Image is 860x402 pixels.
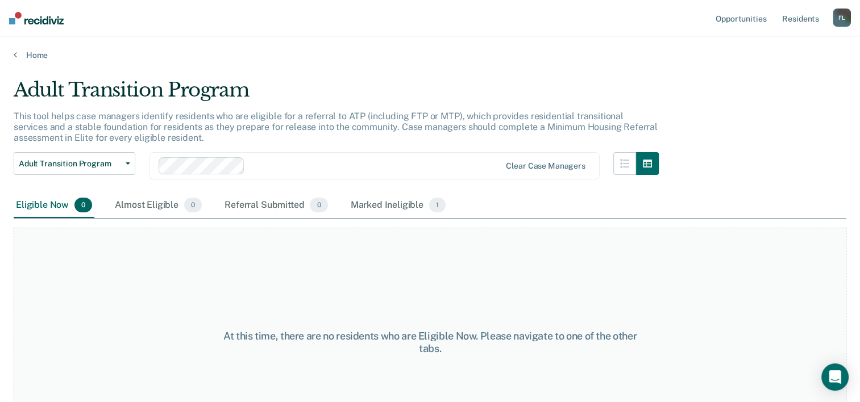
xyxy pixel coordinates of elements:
img: Recidiviz [9,12,64,24]
div: Almost Eligible0 [113,193,204,218]
div: F L [833,9,851,27]
button: FL [833,9,851,27]
div: Adult Transition Program [14,78,659,111]
span: Adult Transition Program [19,159,121,169]
div: Marked Ineligible1 [348,193,448,218]
a: Home [14,50,846,60]
div: Referral Submitted0 [222,193,330,218]
div: Open Intercom Messenger [821,363,849,391]
div: Eligible Now0 [14,193,94,218]
div: Clear case managers [506,161,585,171]
span: 0 [184,198,202,212]
span: 0 [74,198,92,212]
span: 1 [429,198,446,212]
span: 0 [310,198,327,212]
button: Adult Transition Program [14,152,135,175]
div: At this time, there are no residents who are Eligible Now. Please navigate to one of the other tabs. [222,330,638,354]
p: This tool helps case managers identify residents who are eligible for a referral to ATP (includin... [14,111,658,143]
